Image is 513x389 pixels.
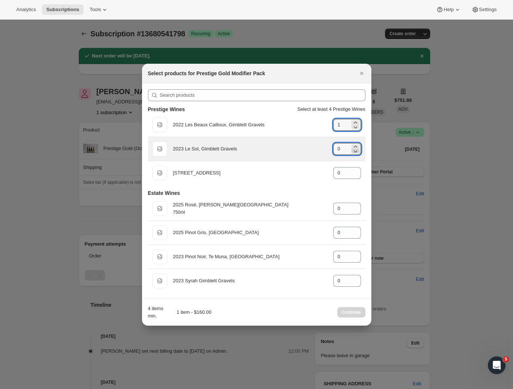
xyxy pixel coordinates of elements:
[297,106,365,113] p: Select at least 4 Prestige Wines
[90,7,101,13] span: Tools
[16,7,36,13] span: Analytics
[467,4,501,15] button: Settings
[168,309,212,316] div: 1 item - $160.00
[357,68,367,79] button: Close
[148,305,165,320] div: 4 items min.
[479,7,497,13] span: Settings
[148,106,185,113] h3: Prestige Wines
[173,121,327,129] div: 2022 Les Beaux Cailloux, Gimblett Gravels
[173,201,327,209] div: 2025 Rosé, [PERSON_NAME][GEOGRAPHIC_DATA]
[173,277,327,285] div: 2023 Syrah Gimblett Gravels
[432,4,465,15] button: Help
[173,210,185,215] small: 750ml
[503,356,509,362] span: 5
[46,7,79,13] span: Subscriptions
[148,189,180,197] h3: Estate Wines
[160,89,365,101] input: Search products
[85,4,113,15] button: Tools
[148,70,265,77] h2: Select products for Prestige Gold Modifier Pack
[173,229,327,236] div: 2025 Pinot Gris, [GEOGRAPHIC_DATA]
[173,253,327,260] div: 2023 Pinot Noir, Te Muna, [GEOGRAPHIC_DATA]
[443,7,453,13] span: Help
[173,145,327,153] div: 2023 Le Sol, Gimblett Gravels
[488,356,506,374] iframe: Intercom live chat
[42,4,84,15] button: Subscriptions
[173,169,327,177] div: [STREET_ADDRESS]
[12,4,40,15] button: Analytics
